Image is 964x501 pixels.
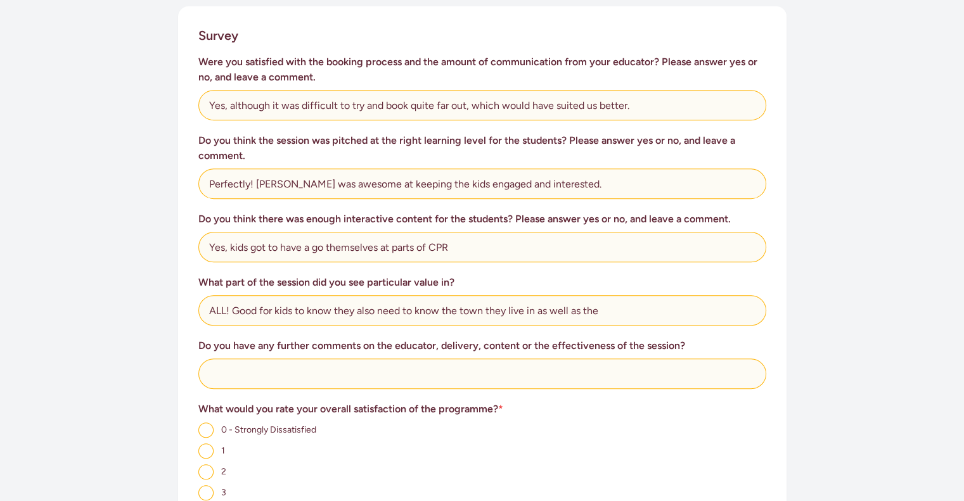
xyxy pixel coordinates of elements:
h2: Survey [198,27,238,44]
h3: What part of the session did you see particular value in? [198,275,766,290]
h3: What would you rate your overall satisfaction of the programme? [198,402,766,417]
h3: Do you think the session was pitched at the right learning level for the students? Please answer ... [198,133,766,163]
input: 2 [198,464,214,479]
span: 0 - Strongly Dissatisfied [221,424,316,435]
span: 2 [221,466,226,477]
span: 1 [221,445,225,456]
input: 1 [198,443,214,459]
span: 3 [221,487,226,498]
input: 0 - Strongly Dissatisfied [198,422,214,438]
input: 3 [198,485,214,500]
h3: Do you have any further comments on the educator, delivery, content or the effectiveness of the s... [198,338,766,353]
h3: Do you think there was enough interactive content for the students? Please answer yes or no, and ... [198,212,766,227]
h3: Were you satisfied with the booking process and the amount of communication from your educator? P... [198,54,766,85]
